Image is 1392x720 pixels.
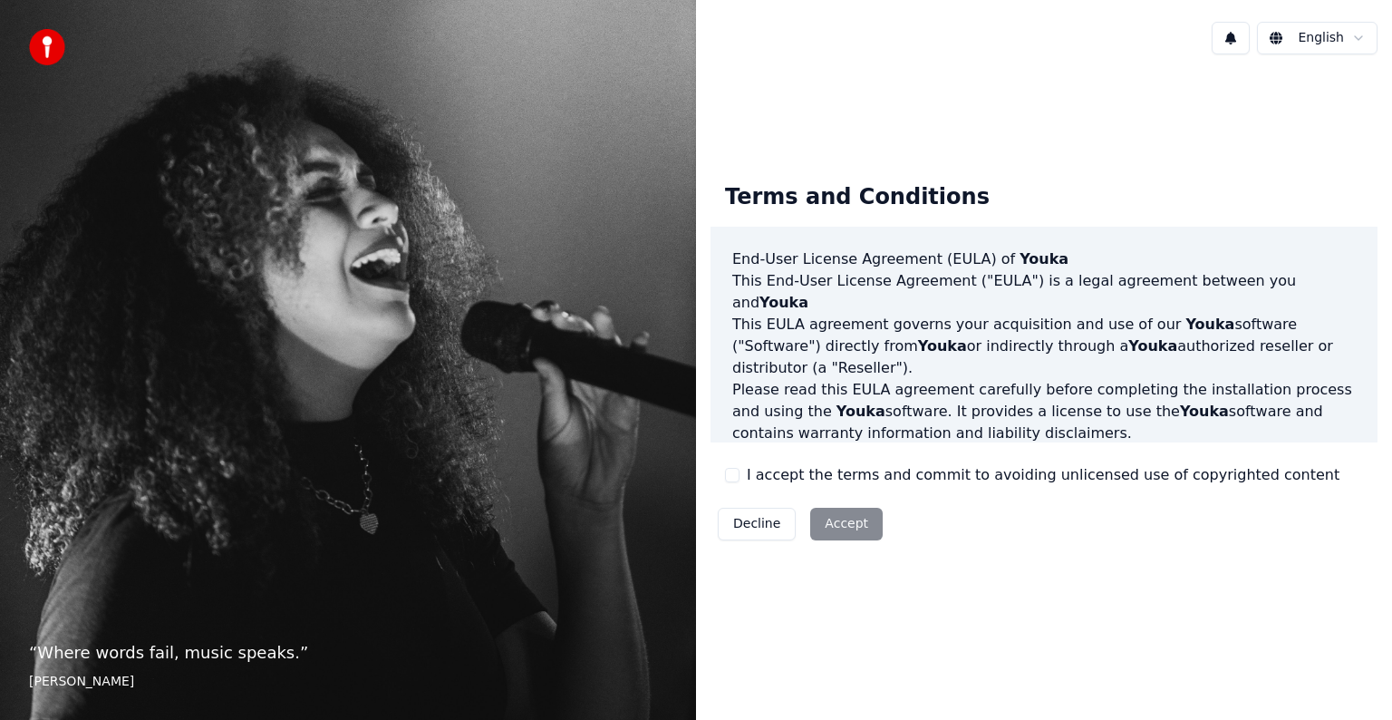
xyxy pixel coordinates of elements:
span: Youka [759,294,808,311]
div: Terms and Conditions [710,169,1004,227]
p: This End-User License Agreement ("EULA") is a legal agreement between you and [732,270,1356,314]
img: youka [29,29,65,65]
button: Decline [718,508,796,540]
span: Youka [1128,337,1177,355]
span: Youka [918,337,967,355]
span: Youka [1185,316,1234,333]
h3: End-User License Agreement (EULA) of [732,248,1356,270]
span: Youka [836,403,885,420]
span: Youka [1180,403,1229,420]
span: Youka [1020,250,1068,268]
p: “ Where words fail, music speaks. ” [29,640,667,666]
label: I accept the terms and commit to avoiding unlicensed use of copyrighted content [747,464,1339,486]
footer: [PERSON_NAME] [29,673,667,691]
p: Please read this EULA agreement carefully before completing the installation process and using th... [732,379,1356,444]
p: This EULA agreement governs your acquisition and use of our software ("Software") directly from o... [732,314,1356,379]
